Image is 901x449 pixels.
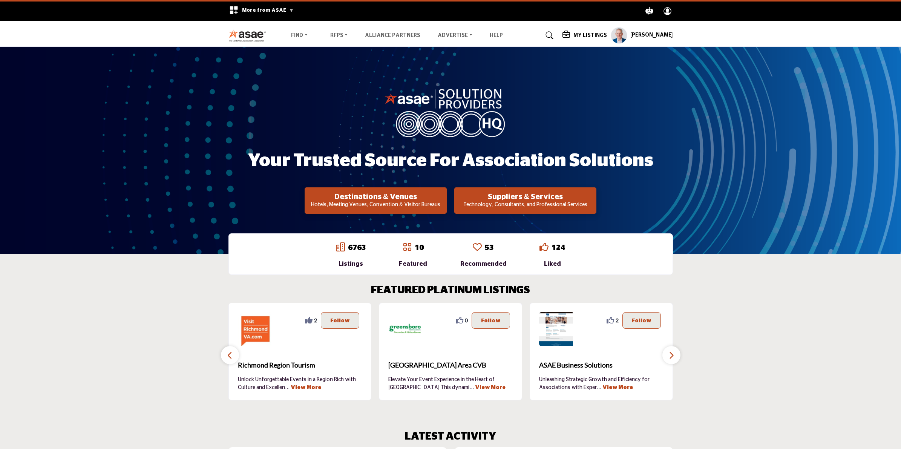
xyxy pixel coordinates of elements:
[630,32,673,39] h5: [PERSON_NAME]
[238,312,272,346] img: Richmond Region Tourism
[336,259,366,268] div: Listings
[538,29,558,41] a: Search
[485,244,494,251] a: 53
[238,376,362,391] p: Unlock Unforgettable Events in a Region Rich with Culture and Excellen
[291,385,321,390] a: View More
[552,244,565,251] a: 124
[405,431,496,443] h2: LATEST ACTIVITY
[622,312,661,329] button: Follow
[481,316,501,325] p: Follow
[472,312,510,329] button: Follow
[285,385,290,390] span: ...
[399,259,427,268] div: Featured
[469,385,474,390] span: ...
[307,201,444,209] p: Hotels, Meeting Venues, Convention & Visitor Bureaus
[611,27,627,44] button: Show hide supplier dropdown
[539,259,565,268] div: Liked
[388,355,513,375] a: [GEOGRAPHIC_DATA] Area CVB
[602,385,633,390] a: View More
[388,355,513,375] b: Greensboro Area CVB
[314,316,317,324] span: 2
[325,30,353,41] a: RFPs
[365,33,420,38] a: Alliance Partners
[454,187,596,214] button: Suppliers & Services Technology, Consultants, and Professional Services
[224,2,299,21] div: More from ASAE
[490,33,503,38] a: Help
[539,355,663,375] a: ASAE Business Solutions
[539,312,573,346] img: ASAE Business Solutions
[457,192,594,201] h2: Suppliers & Services
[539,376,663,391] p: Unleashing Strategic Growth and Efficiency for Associations with Exper
[616,316,619,324] span: 2
[348,244,366,251] a: 6763
[475,385,506,390] a: View More
[539,360,663,370] span: ASAE Business Solutions
[539,242,549,251] i: Go to Liked
[307,192,444,201] h2: Destinations & Venues
[305,187,447,214] button: Destinations & Venues Hotels, Meeting Venues, Convention & Visitor Bureaus
[388,360,513,370] span: [GEOGRAPHIC_DATA] Area CVB
[457,201,594,209] p: Technology, Consultants, and Professional Services
[286,30,313,41] a: Find
[330,316,350,325] p: Follow
[238,360,362,370] span: Richmond Region Tourism
[371,284,530,297] h2: FEATURED PLATINUM LISTINGS
[573,32,607,39] h5: My Listings
[432,30,478,41] a: Advertise
[228,29,270,42] img: Site Logo
[465,316,468,324] span: 0
[388,376,513,391] p: Elevate Your Event Experience in the Heart of [GEOGRAPHIC_DATA] This dynami
[562,31,607,40] div: My Listings
[473,242,482,253] a: Go to Recommended
[460,259,507,268] div: Recommended
[415,244,424,251] a: 10
[385,87,516,137] img: image
[242,8,294,13] span: More from ASAE
[238,355,362,375] a: Richmond Region Tourism
[403,242,412,253] a: Go to Featured
[597,385,601,390] span: ...
[321,312,359,329] button: Follow
[632,316,651,325] p: Follow
[388,312,422,346] img: Greensboro Area CVB
[248,149,653,173] h1: Your Trusted Source for Association Solutions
